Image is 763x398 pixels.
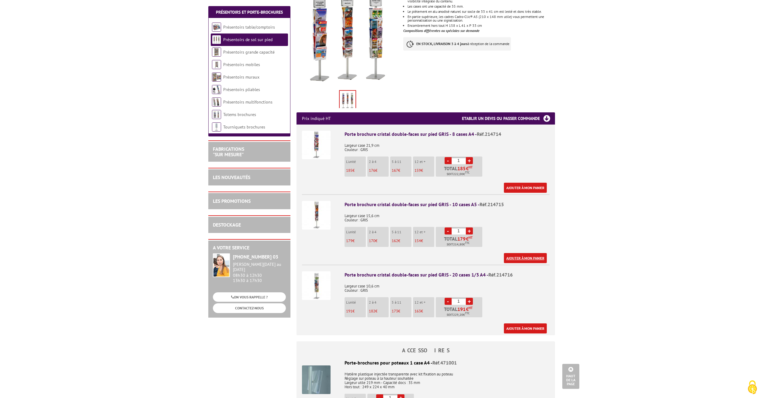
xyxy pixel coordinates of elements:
[346,309,366,313] p: €
[465,312,470,315] sup: TTC
[212,48,221,57] img: Présentoirs grande capacité
[233,254,278,260] strong: [PHONE_NUMBER] 03
[465,241,470,245] sup: TTC
[212,122,221,132] img: Tourniquets brochures
[213,245,286,251] h2: A votre service
[392,168,398,173] span: 167
[437,166,482,177] p: Total
[414,309,434,313] p: €
[445,298,452,305] a: -
[223,87,260,92] a: Présentoirs pliables
[416,41,467,46] strong: EN STOCK, LIVRAISON 3 à 4 jours
[469,306,473,310] sup: HT
[233,262,286,283] div: 08h30 à 12h30 13h30 à 17h30
[408,24,555,27] li: Encombrement hors tout H 158 x L 41 x P 33 cm
[346,308,352,314] span: 191
[414,308,421,314] span: 163
[345,280,550,293] p: Largeur case 10,6 cm Couleur : GRIS
[346,160,366,164] p: L'unité
[466,307,469,312] span: €
[462,112,555,125] h3: Etablir un devis ou passer commande
[213,292,286,302] a: ON VOUS RAPPELLE ?
[212,35,221,44] img: Présentoirs de sol sur pied
[223,49,275,55] a: Présentoirs grande capacité
[453,312,463,317] span: 229,20
[369,309,389,313] p: €
[392,238,398,243] span: 162
[414,239,434,243] p: €
[469,235,473,240] sup: HT
[346,300,366,305] p: L'unité
[466,236,469,241] span: €
[346,239,366,243] p: €
[346,168,352,173] span: 185
[223,112,256,117] a: Totems brochures
[345,201,550,208] div: Porte brochure cristal double-faces sur pied GRIS - 10 cases A5 -
[414,160,434,164] p: 12 et +
[445,227,452,234] a: -
[408,15,555,22] li: En partie supérieure, les cadres Cadro-Clic® A5 (210 x 148 mm utile) vous permettent une personna...
[403,37,511,51] p: à réception de la commande
[216,9,283,15] a: Présentoirs et Porte-brochures
[302,368,550,389] p: Matière plastique injectée transparente avec kit fixation au poteau Réglage sur poteau à la haute...
[742,377,763,398] button: Cookies (fenêtre modale)
[369,168,375,173] span: 176
[466,157,473,164] a: +
[302,271,331,300] img: Porte brochure cristal double-faces sur pied GRIS - 20 cases 1/3 A4
[212,60,221,69] img: Présentoirs mobiles
[408,5,555,8] li: Les cases ont une capacité de 35 mm.
[447,312,470,317] span: Soit €
[457,236,466,241] span: 179
[466,166,469,171] span: €
[223,37,272,42] a: Présentoirs de sol sur pied
[302,112,331,125] p: Prix indiqué HT
[369,160,389,164] p: 2 à 4
[392,160,411,164] p: 5 à 11
[302,131,331,159] img: Porte brochure cristal double-faces sur pied GRIS - 8 cases A4
[457,166,466,171] span: 185
[369,300,389,305] p: 2 à 4
[212,97,221,107] img: Présentoirs multifonctions
[488,272,513,278] span: Réf.214716
[369,230,389,234] p: 2 à 4
[233,262,286,272] div: [PERSON_NAME][DATE] au [DATE]
[369,239,389,243] p: €
[213,303,286,313] a: CONTACTEZ-NOUS
[447,172,470,177] span: Soit €
[504,183,547,193] a: Ajouter à mon panier
[392,308,398,314] span: 173
[346,230,366,234] p: L'unité
[437,307,482,317] p: Total
[302,201,331,230] img: Porte brochure cristal double-faces sur pied GRIS - 10 cases A5
[212,72,221,82] img: Présentoirs muraux
[223,99,272,105] a: Présentoirs multifonctions
[445,157,452,164] a: -
[414,168,434,173] p: €
[213,198,251,204] a: LES PROMOTIONS
[457,307,466,312] span: 191
[346,168,366,173] p: €
[453,242,463,247] span: 214,80
[212,23,221,32] img: Présentoirs table/comptoirs
[297,347,555,354] h4: ACCESSOIRES
[447,242,470,247] span: Soit €
[213,174,250,180] a: LES NOUVEAUTÉS
[223,74,259,80] a: Présentoirs muraux
[465,171,470,174] sup: TTC
[414,238,421,243] span: 154
[403,28,480,33] strong: Compositions différentes ou spéciales sur demande
[414,300,434,305] p: 12 et +
[302,359,550,366] div: Porte-brochures pour poteaux 1 case A4 -
[414,230,434,234] p: 12 et +
[477,131,501,137] span: Réf.214714
[453,172,463,177] span: 222,00
[369,308,375,314] span: 182
[745,380,760,395] img: Cookies (fenêtre modale)
[414,168,421,173] span: 159
[213,146,244,157] a: FABRICATIONS"Sur Mesure"
[345,131,550,138] div: Porte brochure cristal double-faces sur pied GRIS - 8 cases A4 -
[346,238,352,243] span: 179
[392,168,411,173] p: €
[469,165,473,169] sup: HT
[212,85,221,94] img: Présentoirs pliables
